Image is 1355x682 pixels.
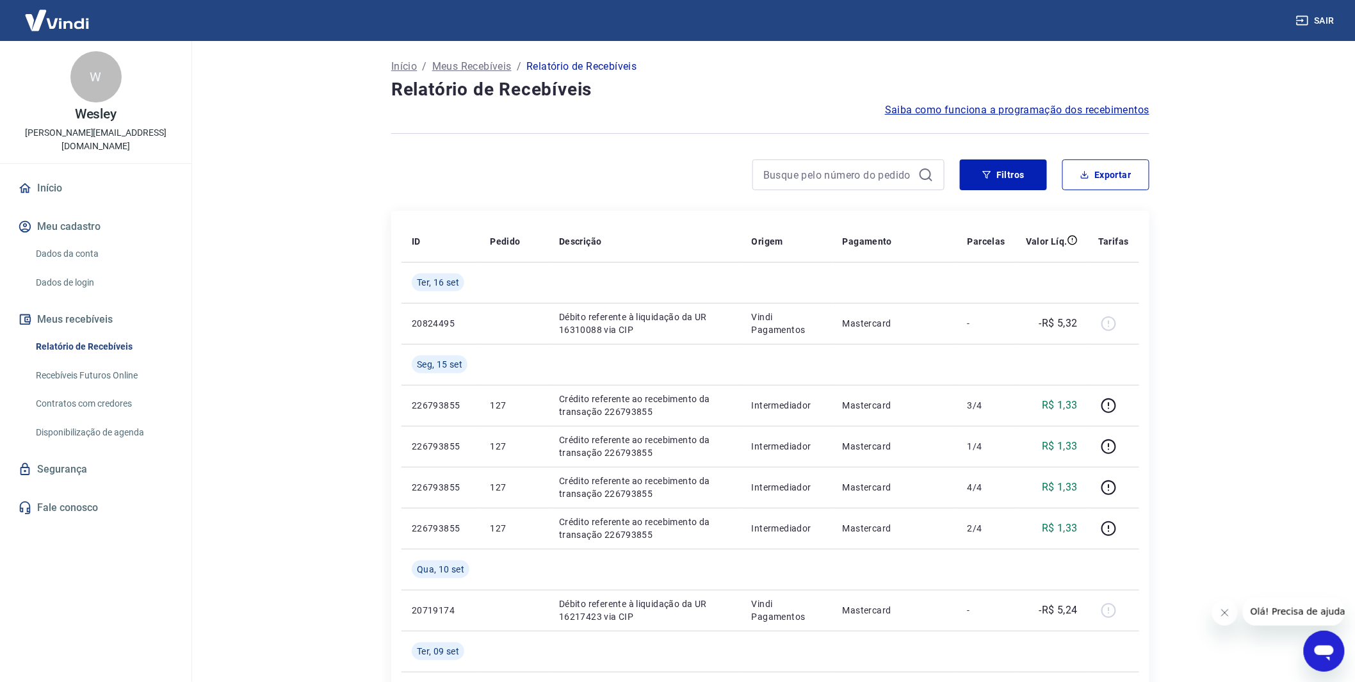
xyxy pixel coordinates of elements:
[417,645,459,658] span: Ter, 09 set
[31,270,176,296] a: Dados de login
[417,563,464,576] span: Qua, 10 set
[968,440,1005,453] p: 1/4
[412,440,469,453] p: 226793855
[843,317,947,330] p: Mastercard
[559,516,731,541] p: Crédito referente ao recebimento da transação 226793855
[412,604,469,617] p: 20719174
[412,235,421,248] p: ID
[1039,603,1078,618] p: -R$ 5,24
[559,393,731,418] p: Crédito referente ao recebimento da transação 226793855
[968,522,1005,535] p: 2/4
[960,159,1047,190] button: Filtros
[843,399,947,412] p: Mastercard
[490,522,539,535] p: 127
[31,362,176,389] a: Recebíveis Futuros Online
[31,391,176,417] a: Contratos com credores
[31,419,176,446] a: Disponibilização de agenda
[75,108,117,121] p: Wesley
[1026,235,1067,248] p: Valor Líq.
[1042,439,1078,454] p: R$ 1,33
[1304,631,1345,672] iframe: Botão para abrir a janela de mensagens
[968,481,1005,494] p: 4/4
[1042,398,1078,413] p: R$ 1,33
[559,235,602,248] p: Descrição
[15,174,176,202] a: Início
[1062,159,1149,190] button: Exportar
[412,317,469,330] p: 20824495
[1098,235,1129,248] p: Tarifas
[1243,597,1345,626] iframe: Mensagem da empresa
[843,481,947,494] p: Mastercard
[490,235,520,248] p: Pedido
[559,434,731,459] p: Crédito referente ao recebimento da transação 226793855
[412,522,469,535] p: 226793855
[843,235,893,248] p: Pagamento
[1039,316,1078,331] p: -R$ 5,32
[10,126,181,153] p: [PERSON_NAME][EMAIL_ADDRESS][DOMAIN_NAME]
[843,522,947,535] p: Mastercard
[885,102,1149,118] a: Saiba como funciona a programação dos recebimentos
[763,165,913,184] input: Busque pelo número do pedido
[31,241,176,267] a: Dados da conta
[412,399,469,412] p: 226793855
[526,59,637,74] p: Relatório de Recebíveis
[15,494,176,522] a: Fale conosco
[15,305,176,334] button: Meus recebíveis
[1294,9,1340,33] button: Sair
[1212,600,1238,626] iframe: Fechar mensagem
[412,481,469,494] p: 226793855
[417,276,459,289] span: Ter, 16 set
[8,9,108,19] span: Olá! Precisa de ajuda?
[31,334,176,360] a: Relatório de Recebíveis
[843,604,947,617] p: Mastercard
[968,399,1005,412] p: 3/4
[752,522,822,535] p: Intermediador
[968,235,1005,248] p: Parcelas
[752,481,822,494] p: Intermediador
[70,51,122,102] div: W
[752,399,822,412] p: Intermediador
[15,1,99,40] img: Vindi
[432,59,512,74] a: Meus Recebíveis
[15,213,176,241] button: Meu cadastro
[15,455,176,483] a: Segurança
[752,235,783,248] p: Origem
[968,604,1005,617] p: -
[517,59,521,74] p: /
[422,59,426,74] p: /
[559,475,731,500] p: Crédito referente ao recebimento da transação 226793855
[490,481,539,494] p: 127
[417,358,462,371] span: Seg, 15 set
[968,317,1005,330] p: -
[391,77,1149,102] h4: Relatório de Recebíveis
[1042,480,1078,495] p: R$ 1,33
[752,597,822,623] p: Vindi Pagamentos
[752,440,822,453] p: Intermediador
[559,597,731,623] p: Débito referente à liquidação da UR 16217423 via CIP
[752,311,822,336] p: Vindi Pagamentos
[490,399,539,412] p: 127
[1042,521,1078,536] p: R$ 1,33
[843,440,947,453] p: Mastercard
[490,440,539,453] p: 127
[391,59,417,74] a: Início
[559,311,731,336] p: Débito referente à liquidação da UR 16310088 via CIP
